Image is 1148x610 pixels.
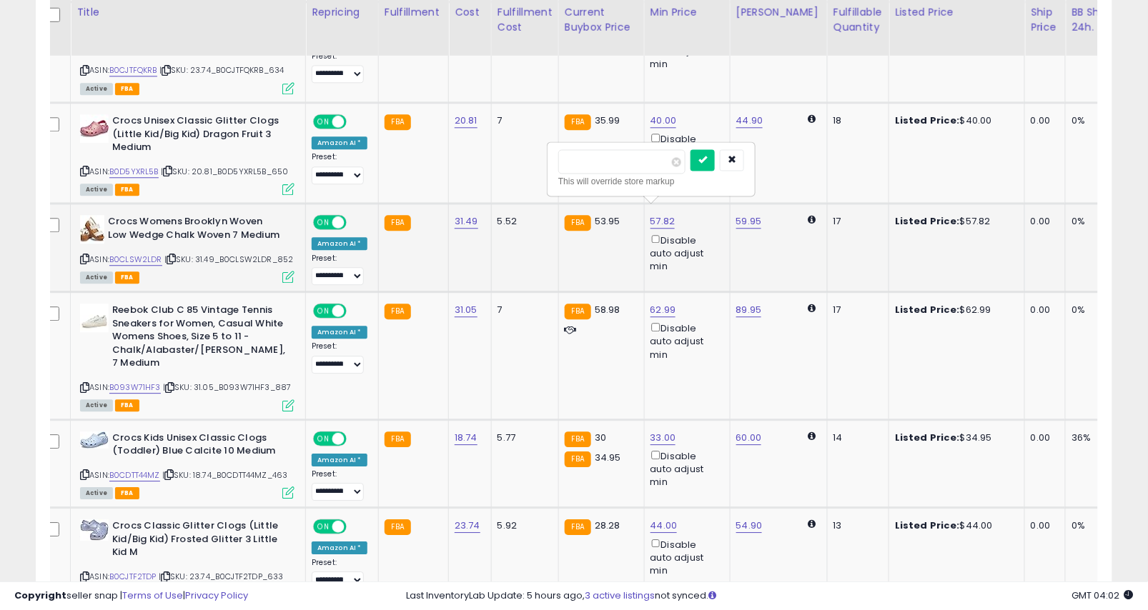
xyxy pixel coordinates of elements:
[558,174,744,189] div: This will override store markup
[565,519,591,535] small: FBA
[895,431,1014,444] div: $34.95
[1072,431,1119,444] div: 36%
[565,304,591,319] small: FBA
[112,431,286,461] b: Crocs Kids Unisex Classic Clogs (Toddler) Blue Calcite 10 Medium
[650,232,719,273] div: Disable auto adjust min
[80,431,295,498] div: ASIN:
[455,114,477,128] a: 20.81
[312,469,367,501] div: Preset:
[315,116,332,128] span: ON
[80,271,113,284] span: All listings currently available for purchase on Amazon
[161,166,289,177] span: | SKU: 20.81_B0D5YXRL5B_650
[315,432,332,444] span: ON
[1031,114,1054,127] div: 0.00
[1072,589,1134,602] span: 2025-10-7 04:02 GMT
[385,4,442,19] div: Fulfillment
[112,519,286,563] b: Crocs Classic Glitter Clogs (Little Kid/Big Kid) Frosted Glitter 3 Little Kid M
[80,14,295,93] div: ASIN:
[80,304,295,409] div: ASIN:
[80,83,113,95] span: All listings currently available for purchase on Amazon
[650,431,676,445] a: 33.00
[736,431,762,445] a: 60.00
[736,303,762,317] a: 89.95
[385,304,411,319] small: FBA
[80,431,109,449] img: 31LRF4xSEgL._SL40_.jpg
[833,431,878,444] div: 14
[315,305,332,317] span: ON
[595,431,606,444] span: 30
[498,4,553,34] div: Fulfillment Cost
[312,254,367,286] div: Preset:
[80,399,113,411] span: All listings currently available for purchase on Amazon
[455,519,480,533] a: 23.74
[109,166,159,178] a: B0D5YXRL5B
[455,431,477,445] a: 18.74
[14,589,248,603] div: seller snap | |
[109,469,160,481] a: B0CDTT44MZ
[109,254,162,266] a: B0CLSW2LDR
[650,519,678,533] a: 44.00
[163,381,292,393] span: | SKU: 31.05_B093W71HF3_887
[406,589,1134,603] div: Last InventoryLab Update: 5 hours ago, not synced.
[895,214,960,228] b: Listed Price:
[345,116,367,128] span: OFF
[80,304,109,332] img: 31qcVeAU19L._SL40_.jpg
[312,341,367,374] div: Preset:
[650,4,724,19] div: Min Price
[312,51,367,84] div: Preset:
[565,114,591,130] small: FBA
[312,237,367,250] div: Amazon AI *
[895,4,1019,19] div: Listed Price
[498,519,548,532] div: 5.92
[895,114,960,127] b: Listed Price:
[585,589,655,602] a: 3 active listings
[80,114,295,194] div: ASIN:
[115,271,139,284] span: FBA
[385,215,411,231] small: FBA
[80,487,113,499] span: All listings currently available for purchase on Amazon
[895,114,1014,127] div: $40.00
[498,114,548,127] div: 7
[1031,304,1054,316] div: 0.00
[109,381,161,394] a: B093W71HF3
[385,519,411,535] small: FBA
[122,589,183,602] a: Terms of Use
[112,304,286,374] b: Reebok Club C 85 Vintage Tennis Sneakers for Women, Casual White Womens Shoes, Size 5 to 11 - Cha...
[312,152,367,184] div: Preset:
[1072,519,1119,532] div: 0%
[112,114,286,158] b: Crocs Unisex Classic Glitter Clogs (Little Kid/Big Kid) Dragon Fruit 3 Medium
[385,114,411,130] small: FBA
[650,131,719,171] div: Disable auto adjust min
[162,469,288,481] span: | SKU: 18.74_B0CDTT44MZ_463
[80,184,113,196] span: All listings currently available for purchase on Amazon
[455,303,477,317] a: 31.05
[312,541,367,554] div: Amazon AI *
[498,304,548,316] div: 7
[80,114,109,143] img: 51C65L6E+KL._SL40_.jpg
[498,215,548,228] div: 5.52
[1031,215,1054,228] div: 0.00
[312,136,367,149] div: Amazon AI *
[595,303,620,316] span: 58.98
[1072,114,1119,127] div: 0%
[498,431,548,444] div: 5.77
[895,519,1014,532] div: $44.00
[115,83,139,95] span: FBA
[1031,4,1059,34] div: Ship Price
[315,521,332,533] span: ON
[565,431,591,447] small: FBA
[650,114,677,128] a: 40.00
[650,536,719,577] div: Disable auto adjust min
[115,487,139,499] span: FBA
[1072,215,1119,228] div: 0%
[895,303,960,316] b: Listed Price:
[80,215,295,281] div: ASIN:
[736,214,762,229] a: 59.95
[595,519,620,532] span: 28.28
[159,64,284,76] span: | SKU: 23.74_B0CJTFQKRB_634
[1072,304,1119,316] div: 0%
[650,214,676,229] a: 57.82
[1072,4,1124,34] div: BB Share 24h.
[833,114,878,127] div: 18
[115,184,139,196] span: FBA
